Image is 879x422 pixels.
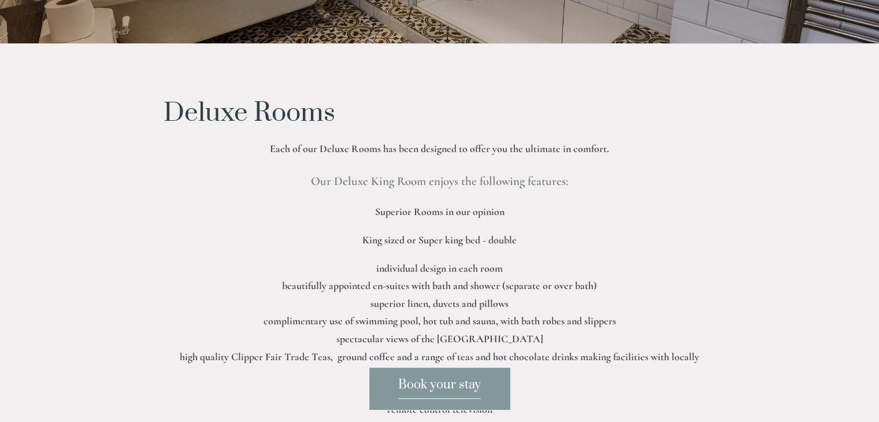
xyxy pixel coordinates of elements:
p: Superior Rooms in our opinion [164,203,716,221]
h3: Our Deluxe King Room enjoys the following features: [164,170,716,193]
a: Book your stay [369,367,511,410]
span: Book your stay [398,377,481,399]
h1: Deluxe Rooms [164,99,716,128]
p: King sized or Super king bed - double [164,231,716,249]
p: Each of our Deluxe Rooms has been designed to offer you the ultimate in comfort. [164,140,716,158]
